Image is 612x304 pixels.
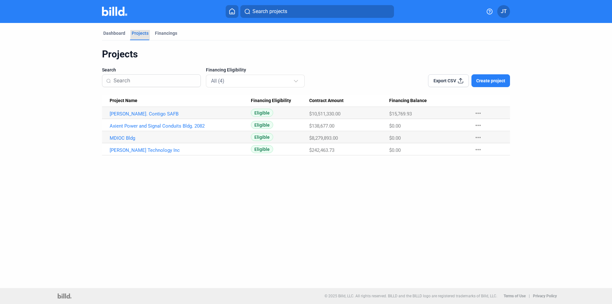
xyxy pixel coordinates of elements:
div: Financing Eligibility [251,98,310,104]
p: © 2025 Billd, LLC. All rights reserved. BILLD and the BILLD logo are registered trademarks of Bil... [324,294,497,298]
div: Financing Balance [389,98,468,104]
mat-icon: more_horiz [474,134,482,141]
span: JT [501,8,507,15]
div: Contract Amount [309,98,389,104]
a: [PERSON_NAME]. Contigo SAFB [110,111,251,117]
div: Projects [102,48,510,60]
span: Create project [476,78,505,84]
span: $0.00 [389,147,401,153]
span: Eligible [251,133,273,141]
mat-icon: more_horiz [474,122,482,129]
span: Financing Eligibility [251,98,291,104]
mat-icon: more_horiz [474,109,482,117]
img: logo [58,293,71,299]
button: Create project [471,74,510,87]
span: $15,769.93 [389,111,412,117]
span: $10,511,330.00 [309,111,340,117]
a: MDIOC Bldg [110,135,251,141]
div: Financings [155,30,177,36]
span: Search projects [252,8,287,15]
img: Billd Company Logo [102,7,127,16]
input: Search [113,74,197,87]
span: Contract Amount [309,98,344,104]
span: Eligible [251,121,273,129]
span: Export CSV [433,78,456,84]
span: Financing Eligibility [206,67,246,73]
span: Search [102,67,116,73]
button: Export CSV [428,74,469,87]
p: | [529,294,530,298]
div: Dashboard [103,30,125,36]
span: $0.00 [389,123,401,129]
span: $8,279,893.00 [309,135,338,141]
span: Financing Balance [389,98,427,104]
button: JT [497,5,510,18]
mat-select-trigger: All (4) [211,78,224,84]
b: Terms of Use [504,294,526,298]
a: Axient Power and Signal Conduits Bldg. 2082 [110,123,251,129]
button: Search projects [240,5,394,18]
a: [PERSON_NAME] Technology Inc [110,147,251,153]
b: Privacy Policy [533,294,557,298]
div: Project Name [110,98,251,104]
div: Projects [132,30,149,36]
span: $138,677.00 [309,123,334,129]
mat-icon: more_horiz [474,146,482,153]
span: Project Name [110,98,137,104]
span: Eligible [251,145,273,153]
span: $0.00 [389,135,401,141]
span: $242,463.73 [309,147,334,153]
span: Eligible [251,109,273,117]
